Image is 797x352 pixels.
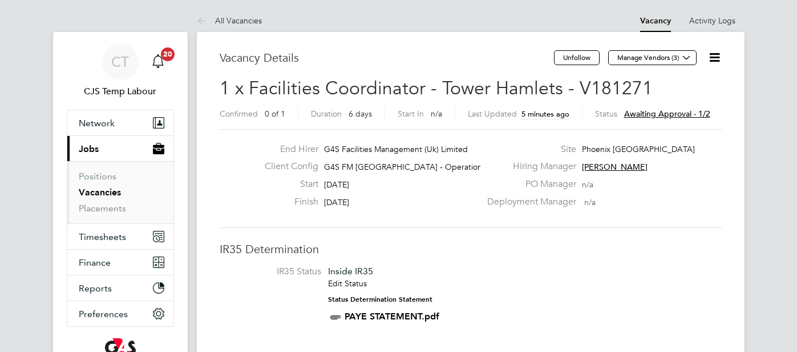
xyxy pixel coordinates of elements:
[67,161,173,223] div: Jobs
[79,283,112,294] span: Reports
[582,179,593,190] span: n/a
[324,144,468,154] span: G4S Facilities Management (Uk) Limited
[231,266,321,278] label: IR35 Status
[468,109,517,119] label: Last Updated
[67,85,174,98] span: CJS Temp Labour
[431,109,442,119] span: n/a
[640,16,671,26] a: Vacancy
[67,43,174,98] a: CTCJS Temp Labour
[328,266,373,277] span: Inside IR35
[67,301,173,326] button: Preferences
[79,171,116,182] a: Positions
[328,295,432,303] strong: Status Determination Statement
[67,224,173,249] button: Timesheets
[582,162,648,172] span: [PERSON_NAME]
[624,109,710,119] span: Awaiting approval - 1/2
[345,311,439,322] a: PAYE STATEMENT.pdf
[480,196,576,208] label: Deployment Manager
[220,50,554,65] h3: Vacancy Details
[595,109,617,119] label: Status
[480,178,576,190] label: PO Manager
[608,50,697,65] button: Manage Vendors (3)
[256,143,318,155] label: End Hirer
[220,242,722,257] h3: IR35 Determination
[328,278,367,289] a: Edit Status
[554,50,600,65] button: Unfollow
[256,178,318,190] label: Start
[79,203,126,214] a: Placements
[349,109,372,119] span: 6 days
[584,197,596,207] span: n/a
[265,109,285,119] span: 0 of 1
[67,250,173,275] button: Finance
[161,47,175,61] span: 20
[67,136,173,161] button: Jobs
[480,143,576,155] label: Site
[111,54,129,69] span: CT
[324,179,349,190] span: [DATE]
[79,231,126,242] span: Timesheets
[197,15,262,26] a: All Vacancies
[220,77,653,99] span: 1 x Facilities Coordinator - Tower Hamlets - V181271
[79,257,111,268] span: Finance
[324,162,488,172] span: G4S FM [GEOGRAPHIC_DATA] - Operational
[311,109,342,119] label: Duration
[67,275,173,301] button: Reports
[398,109,424,119] label: Start In
[521,109,569,119] span: 5 minutes ago
[480,161,576,173] label: Hiring Manager
[220,109,258,119] label: Confirmed
[79,309,128,319] span: Preferences
[582,144,695,154] span: Phoenix [GEOGRAPHIC_DATA]
[79,187,121,198] a: Vacancies
[256,161,318,173] label: Client Config
[79,118,115,129] span: Network
[324,197,349,207] span: [DATE]
[147,43,169,80] a: 20
[256,196,318,208] label: Finish
[67,110,173,135] button: Network
[79,143,99,154] span: Jobs
[689,15,735,26] a: Activity Logs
